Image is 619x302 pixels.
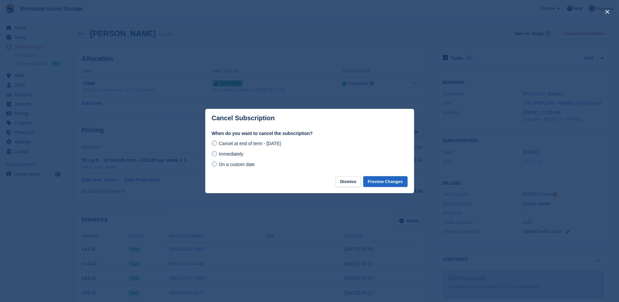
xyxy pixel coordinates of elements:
p: Cancel Subscription [212,114,275,122]
label: When do you want to cancel the subscription? [212,130,408,137]
button: Preview Changes [363,176,408,187]
input: On a custom date [212,161,217,167]
button: Dismiss [335,176,361,187]
span: On a custom date [219,162,255,167]
input: Cancel at end of term - [DATE] [212,141,217,146]
span: Cancel at end of term - [DATE] [219,141,281,146]
span: Immediately [219,151,243,157]
input: Immediately [212,151,217,156]
button: close [602,7,612,17]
